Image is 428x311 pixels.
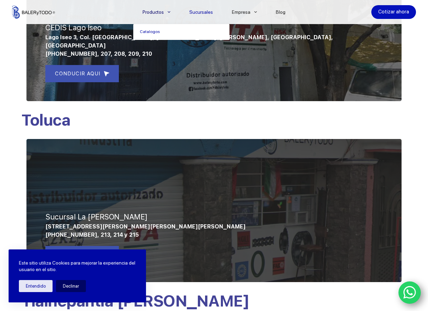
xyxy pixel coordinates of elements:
button: Declinar [56,280,86,292]
span: CONDUCIR AQUI [55,69,100,78]
span: Sucursal La [PERSON_NAME] [45,212,148,221]
img: Balerytodo [12,6,55,19]
span: [PHONE_NUMBER], 207, 208, 209, 210 [45,51,152,57]
span: CEDIS Lago Iseo [45,23,102,32]
a: CONDUCIR AQUI [45,246,119,263]
span: Lago Iseo 3, Col. [GEOGRAPHIC_DATA], [GEOGRAPHIC_DATA]. [PERSON_NAME], [GEOGRAPHIC_DATA], [GEOGRA... [45,34,335,49]
span: [STREET_ADDRESS][PERSON_NAME][PERSON_NAME][PERSON_NAME] [45,223,246,230]
a: Catalogos [133,24,229,40]
span: Toluca [21,110,70,129]
a: Cotizar ahora [371,5,416,19]
span: [PHONE_NUMBER], 213, 214 y 215 [45,232,139,238]
a: WhatsApp [398,281,421,304]
button: Entendido [19,280,53,292]
a: CONDUCIR AQUI [45,65,119,82]
p: Este sitio utiliza Cookies para mejorar la experiencia del usuario en el sitio. [19,260,136,273]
